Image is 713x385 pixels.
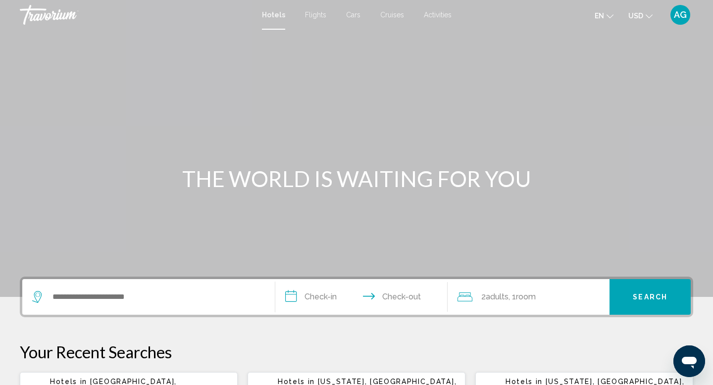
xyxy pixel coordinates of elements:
span: Search [633,293,667,301]
button: Travelers: 2 adults, 0 children [448,279,610,315]
span: Room [516,292,536,301]
span: , 1 [509,290,536,304]
span: 2 [481,290,509,304]
span: Adults [486,292,509,301]
p: Your Recent Searches [20,342,693,362]
button: Search [610,279,691,315]
iframe: Button to launch messaging window [673,345,705,377]
a: Flights [305,11,326,19]
a: Cruises [380,11,404,19]
a: Hotels [262,11,285,19]
a: Cars [346,11,360,19]
span: en [595,12,604,20]
button: Change currency [628,8,653,23]
h1: THE WORLD IS WAITING FOR YOU [171,166,542,192]
span: USD [628,12,643,20]
a: Activities [424,11,452,19]
button: Check in and out dates [275,279,448,315]
div: Search widget [22,279,691,315]
button: Change language [595,8,613,23]
a: Travorium [20,5,252,25]
span: AG [674,10,687,20]
button: User Menu [667,4,693,25]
